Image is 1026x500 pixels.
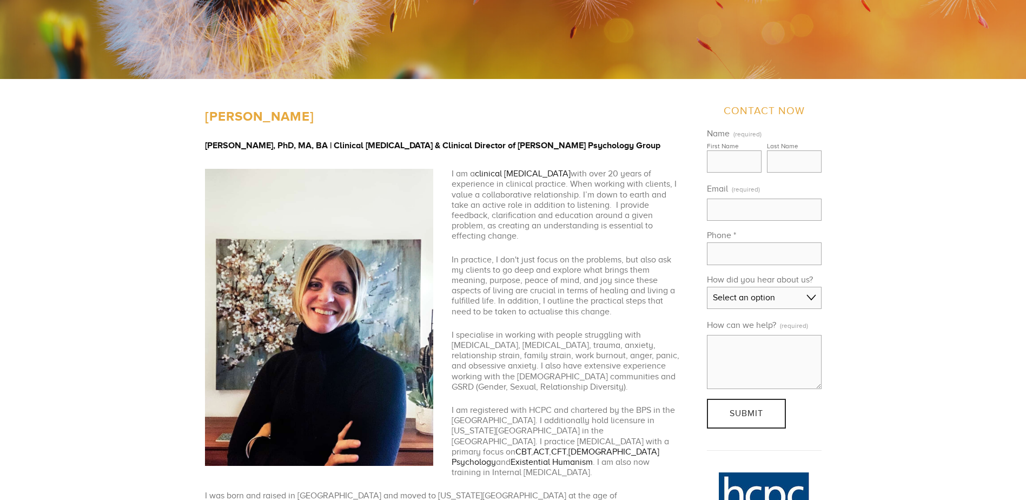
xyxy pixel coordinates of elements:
p: I am a with over 20 years of experience in clinical practice. When working with clients, I value ... [205,169,680,241]
span: (required) [732,182,760,196]
div: Last Name [767,142,798,150]
span: (required) [733,131,762,137]
p: I specialise in working with people struggling with [MEDICAL_DATA], [MEDICAL_DATA], trauma, anxie... [205,330,680,392]
a: clinical [MEDICAL_DATA] [475,169,571,179]
span: (required) [780,319,808,333]
h3: [PERSON_NAME], PhD, MA, BA | Clinical [MEDICAL_DATA] & Clinical Director of [PERSON_NAME] Psychol... [205,136,680,156]
a: Existential Humanism [511,457,593,467]
span: How did you hear about us? [707,275,813,285]
a: [DEMOGRAPHIC_DATA] Psychology [452,447,661,467]
span: Email [707,184,728,194]
strong: [PERSON_NAME] [205,83,314,123]
h2: CONTACT NOW [707,106,822,116]
button: SubmitSubmit [707,399,786,429]
span: Submit [730,409,763,418]
a: ACT [533,447,549,457]
span: Phone * [707,231,736,240]
p: In practice, I don't just focus on the problems, but also ask my clients to go deep and explore w... [205,255,680,317]
a: CBT [515,447,531,457]
a: CFT [551,447,566,457]
p: I am registered with HCPC and chartered by the BPS in the [GEOGRAPHIC_DATA]. I additionally hold ... [205,405,680,478]
span: Name [707,129,730,139]
select: How did you hear about us? [707,287,822,309]
div: First Name [707,142,739,150]
span: How can we help? [707,320,776,330]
